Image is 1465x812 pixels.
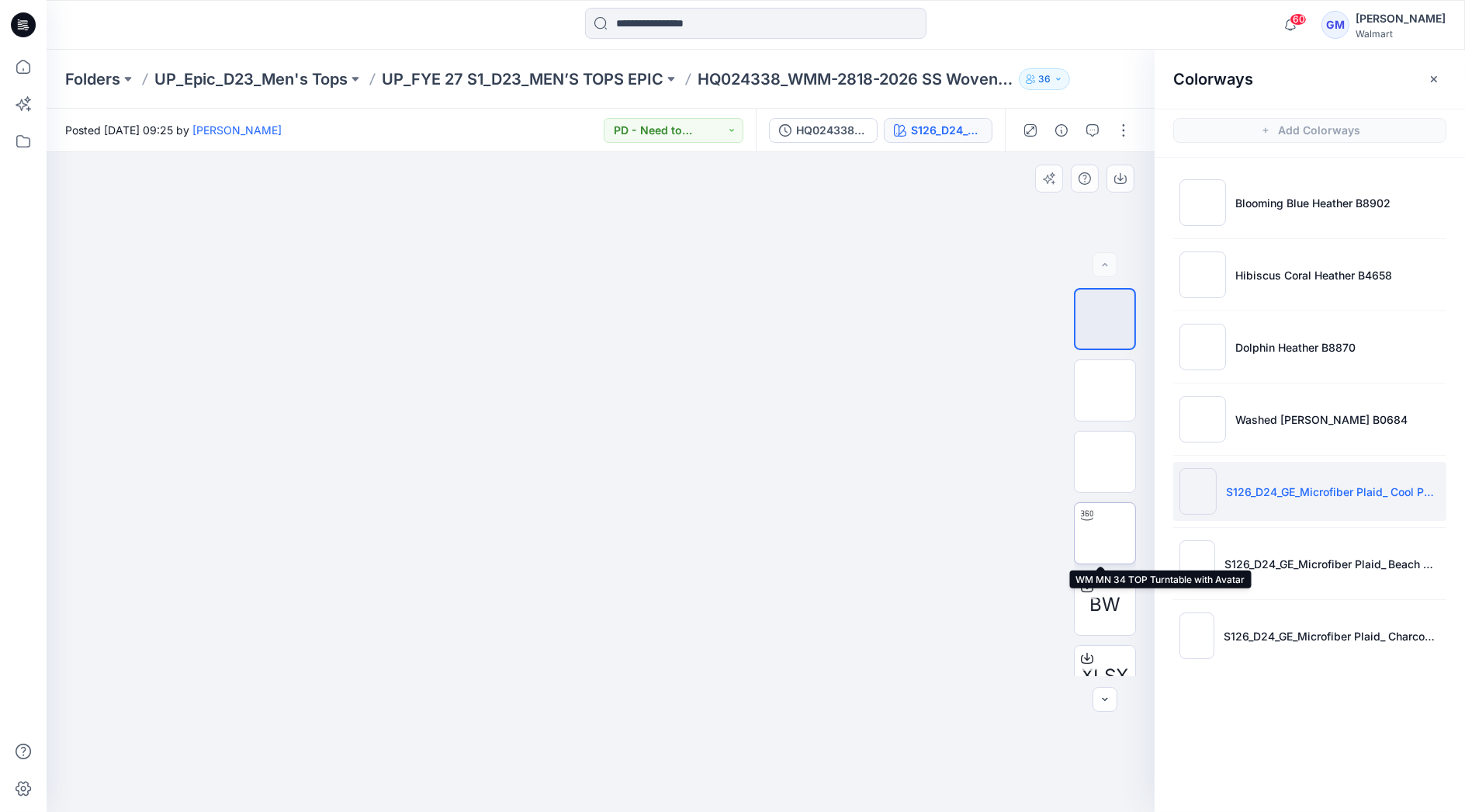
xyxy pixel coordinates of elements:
[1356,28,1446,40] div: Walmart
[1089,591,1120,619] span: BW
[1235,195,1391,211] p: Blooming Blue Heather B8902
[65,68,120,90] a: Folders
[1179,540,1215,587] img: S126_D24_GE_Microfiber Plaid_ Beach Khaki_M25075A
[1224,628,1440,644] p: S126_D24_GE_Microfiber Plaid_ Charcoal Sky_M25074D
[1235,267,1392,283] p: Hibiscus Coral Heather B4658
[1179,612,1214,659] img: S126_D24_GE_Microfiber Plaid_ Charcoal Sky_M25074D
[1038,71,1051,88] p: 36
[1321,11,1349,39] div: GM
[1173,70,1253,88] h2: Colorways
[1179,468,1217,515] img: S126_D24_GE_Microfiber Plaid_ Cool Peri_M25075B
[1179,324,1226,370] img: Dolphin Heather B8870
[1049,118,1074,143] button: Details
[1235,411,1408,428] p: Washed [PERSON_NAME] B0684
[698,68,1013,90] p: HQ024338_WMM-2818-2026 SS Woven Shirt OLX
[1179,252,1226,298] img: Hibiscus Coral Heather B4658
[1226,484,1440,500] p: S126_D24_GE_Microfiber Plaid_ Cool Peri_M25075B
[65,122,282,138] span: Posted [DATE] 09:25 by
[382,68,663,90] a: UP_FYE 27 S1_D23_MEN’S TOPS EPIC
[1082,662,1129,690] span: XLSX
[1179,396,1226,442] img: Washed Olive Heather B0684
[192,123,282,137] a: [PERSON_NAME]
[769,118,878,143] button: HQ024338_WMM-2818-2026 SS Woven Shirt_Full Colorway
[1235,339,1356,356] p: Dolphin Heather B8870
[796,122,868,139] div: HQ024338_WMM-2818-2026 SS Woven Shirt_Full Colorway
[1179,179,1226,226] img: Blooming Blue Heather B8902
[1290,13,1307,26] span: 60
[911,122,982,139] div: S126_D24_GE_Microfiber Plaid_ Cool Peri_M25075B
[1224,556,1440,572] p: S126_D24_GE_Microfiber Plaid_ Beach Khaki_M25075A
[1356,9,1446,28] div: [PERSON_NAME]
[884,118,992,143] button: S126_D24_GE_Microfiber Plaid_ Cool Peri_M25075B
[1019,68,1070,90] button: 36
[154,68,348,90] a: UP_Epic_D23_Men's Tops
